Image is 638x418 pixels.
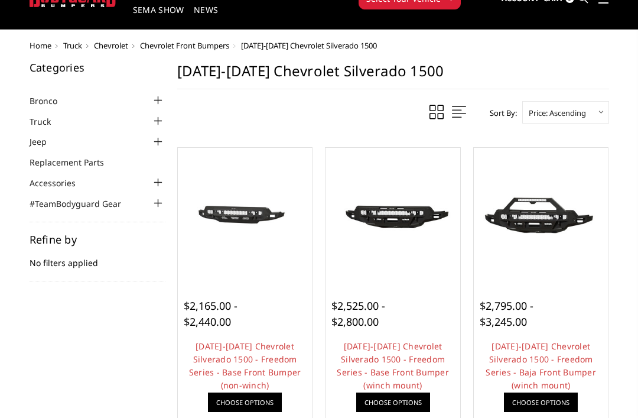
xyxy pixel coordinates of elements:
[177,62,609,89] h1: [DATE]-[DATE] Chevrolet Silverado 1500
[184,299,237,329] span: $2,165.00 - $2,440.00
[30,40,51,51] a: Home
[486,341,596,391] a: [DATE]-[DATE] Chevrolet Silverado 1500 - Freedom Series - Baja Front Bumper (winch mount)
[356,393,430,412] a: Choose Options
[337,341,449,391] a: [DATE]-[DATE] Chevrolet Silverado 1500 - Freedom Series - Base Front Bumper (winch mount)
[30,234,165,281] div: No filters applied
[504,393,578,412] a: Choose Options
[480,299,533,329] span: $2,795.00 - $3,245.00
[181,184,310,245] img: 2022-2025 Chevrolet Silverado 1500 - Freedom Series - Base Front Bumper (non-winch)
[140,40,229,51] a: Chevrolet Front Bumpers
[30,234,165,245] h5: Refine by
[477,179,606,251] img: 2022-2025 Chevrolet Silverado 1500 - Freedom Series - Baja Front Bumper (winch mount)
[133,6,184,29] a: SEMA Show
[30,197,136,210] a: #TeamBodyguard Gear
[477,151,606,280] a: 2022-2025 Chevrolet Silverado 1500 - Freedom Series - Baja Front Bumper (winch mount)
[328,151,457,280] a: 2022-2025 Chevrolet Silverado 1500 - Freedom Series - Base Front Bumper (winch mount) 2022-2025 C...
[30,177,90,189] a: Accessories
[189,341,301,391] a: [DATE]-[DATE] Chevrolet Silverado 1500 - Freedom Series - Base Front Bumper (non-winch)
[94,40,128,51] a: Chevrolet
[30,95,72,107] a: Bronco
[241,40,377,51] span: [DATE]-[DATE] Chevrolet Silverado 1500
[181,151,310,280] a: 2022-2025 Chevrolet Silverado 1500 - Freedom Series - Base Front Bumper (non-winch) 2022-2025 Che...
[194,6,218,29] a: News
[30,115,66,128] a: Truck
[328,179,457,251] img: 2022-2025 Chevrolet Silverado 1500 - Freedom Series - Base Front Bumper (winch mount)
[208,393,282,412] a: Choose Options
[30,62,165,73] h5: Categories
[331,299,385,329] span: $2,525.00 - $2,800.00
[63,40,82,51] a: Truck
[483,104,517,122] label: Sort By:
[30,156,119,169] a: Replacement Parts
[30,135,61,148] a: Jeep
